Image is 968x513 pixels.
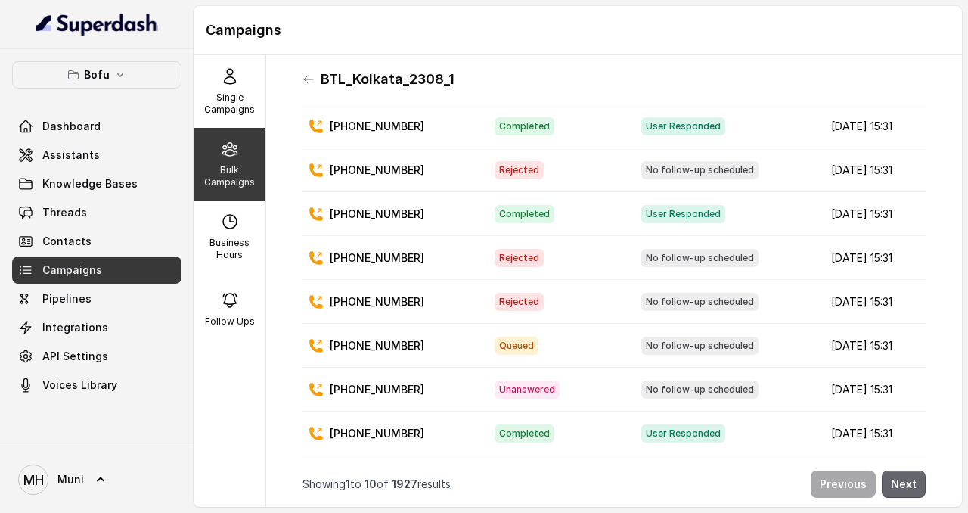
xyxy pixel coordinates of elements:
[330,163,424,178] p: [PHONE_NUMBER]
[12,256,181,284] a: Campaigns
[819,236,926,280] td: [DATE] 15:31
[36,12,158,36] img: light.svg
[42,349,108,364] span: API Settings
[42,291,92,306] span: Pipelines
[819,280,926,324] td: [DATE] 15:31
[392,477,417,490] span: 1927
[495,293,544,311] span: Rejected
[641,117,725,135] span: User Responded
[12,141,181,169] a: Assistants
[641,424,725,443] span: User Responded
[42,263,102,278] span: Campaigns
[12,113,181,140] a: Dashboard
[12,372,181,399] a: Voices Library
[330,426,424,441] p: [PHONE_NUMBER]
[12,459,181,501] a: Muni
[819,412,926,455] td: [DATE] 15:31
[200,164,259,188] p: Bulk Campaigns
[23,472,44,488] text: MH
[330,382,424,397] p: [PHONE_NUMBER]
[495,337,538,355] span: Queued
[819,324,926,368] td: [DATE] 15:31
[641,249,759,267] span: No follow-up scheduled
[12,314,181,341] a: Integrations
[42,148,100,163] span: Assistants
[641,161,759,179] span: No follow-up scheduled
[12,170,181,197] a: Knowledge Bases
[330,250,424,266] p: [PHONE_NUMBER]
[330,338,424,353] p: [PHONE_NUMBER]
[42,176,138,191] span: Knowledge Bases
[330,207,424,222] p: [PHONE_NUMBER]
[365,477,377,490] span: 10
[12,228,181,255] a: Contacts
[882,471,926,498] button: Next
[12,61,181,89] button: Bofu
[641,337,759,355] span: No follow-up scheduled
[819,192,926,236] td: [DATE] 15:31
[302,477,451,492] p: Showing to of results
[42,234,92,249] span: Contacts
[495,205,554,223] span: Completed
[346,477,350,490] span: 1
[495,424,554,443] span: Completed
[12,343,181,370] a: API Settings
[495,117,554,135] span: Completed
[42,205,87,220] span: Threads
[819,104,926,148] td: [DATE] 15:31
[819,368,926,412] td: [DATE] 15:31
[641,293,759,311] span: No follow-up scheduled
[200,237,259,261] p: Business Hours
[200,92,259,116] p: Single Campaigns
[84,66,110,84] p: Bofu
[205,316,255,328] p: Follow Ups
[321,67,455,92] h1: BTL_Kolkata_2308_1
[12,199,181,226] a: Threads
[819,148,926,192] td: [DATE] 15:31
[495,381,560,399] span: Unanswered
[12,285,181,312] a: Pipelines
[495,249,544,267] span: Rejected
[641,205,725,223] span: User Responded
[330,294,424,309] p: [PHONE_NUMBER]
[330,119,424,134] p: [PHONE_NUMBER]
[42,378,117,393] span: Voices Library
[811,471,876,498] button: Previous
[42,320,108,335] span: Integrations
[206,18,950,42] h1: Campaigns
[495,161,544,179] span: Rejected
[302,462,926,507] nav: Pagination
[42,119,101,134] span: Dashboard
[641,381,759,399] span: No follow-up scheduled
[57,472,84,487] span: Muni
